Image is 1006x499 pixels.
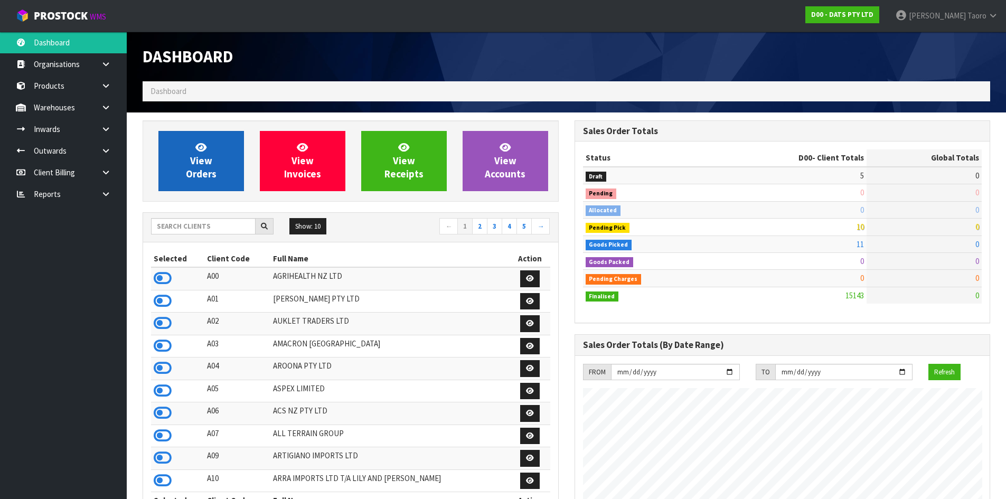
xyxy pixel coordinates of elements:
span: Taoro [967,11,986,21]
a: ViewOrders [158,131,244,191]
td: ASPEX LIMITED [270,380,510,402]
span: 0 [975,205,979,215]
th: Action [510,250,550,267]
td: ARRA IMPORTS LTD T/A LILY AND [PERSON_NAME] [270,469,510,492]
th: Full Name [270,250,510,267]
th: Selected [151,250,204,267]
a: ViewAccounts [463,131,548,191]
input: Search clients [151,218,256,234]
button: Refresh [928,364,961,381]
a: 3 [487,218,502,235]
strong: D00 - DATS PTY LTD [811,10,873,19]
a: ← [439,218,458,235]
a: 4 [502,218,517,235]
td: A07 [204,425,271,447]
span: Pending [586,189,617,199]
span: 0 [975,273,979,283]
td: A06 [204,402,271,425]
button: Show: 10 [289,218,326,235]
span: 0 [975,222,979,232]
td: AUKLET TRADERS LTD [270,313,510,335]
span: ProStock [34,9,88,23]
td: A00 [204,267,271,290]
img: cube-alt.png [16,9,29,22]
td: A01 [204,290,271,313]
th: Status [583,149,714,166]
span: 0 [975,171,979,181]
span: 0 [860,256,864,266]
span: Draft [586,172,607,182]
span: 0 [975,290,979,300]
span: 0 [860,187,864,197]
td: A10 [204,469,271,492]
td: A02 [204,313,271,335]
a: 5 [516,218,532,235]
a: → [531,218,550,235]
td: AGRIHEALTH NZ LTD [270,267,510,290]
span: Allocated [586,205,621,216]
div: TO [756,364,775,381]
td: A05 [204,380,271,402]
span: 10 [857,222,864,232]
nav: Page navigation [359,218,550,237]
h3: Sales Order Totals (By Date Range) [583,340,982,350]
small: WMS [90,12,106,22]
a: ViewReceipts [361,131,447,191]
span: Goods Packed [586,257,634,268]
span: View Accounts [485,141,525,181]
th: Global Totals [867,149,982,166]
a: ViewInvoices [260,131,345,191]
td: ARTIGIANO IMPORTS LTD [270,447,510,470]
a: 2 [472,218,487,235]
td: ACS NZ PTY LTD [270,402,510,425]
span: [PERSON_NAME] [909,11,966,21]
td: AMACRON [GEOGRAPHIC_DATA] [270,335,510,357]
td: ALL TERRAIN GROUP [270,425,510,447]
span: View Receipts [384,141,424,181]
span: 0 [975,256,979,266]
span: 0 [975,187,979,197]
span: Dashboard [143,46,233,67]
span: Goods Picked [586,240,632,250]
span: Pending Charges [586,274,642,285]
td: [PERSON_NAME] PTY LTD [270,290,510,313]
th: - Client Totals [714,149,867,166]
span: Pending Pick [586,223,630,233]
span: 0 [860,273,864,283]
td: A09 [204,447,271,470]
span: 15143 [845,290,864,300]
td: A04 [204,357,271,380]
span: View Invoices [284,141,321,181]
span: Finalised [586,291,619,302]
span: 11 [857,239,864,249]
span: 5 [860,171,864,181]
span: 0 [860,205,864,215]
td: AROONA PTY LTD [270,357,510,380]
a: 1 [457,218,473,235]
span: View Orders [186,141,217,181]
div: FROM [583,364,611,381]
h3: Sales Order Totals [583,126,982,136]
td: A03 [204,335,271,357]
th: Client Code [204,250,271,267]
span: Dashboard [151,86,186,96]
span: 0 [975,239,979,249]
a: D00 - DATS PTY LTD [805,6,879,23]
span: D00 [798,153,812,163]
